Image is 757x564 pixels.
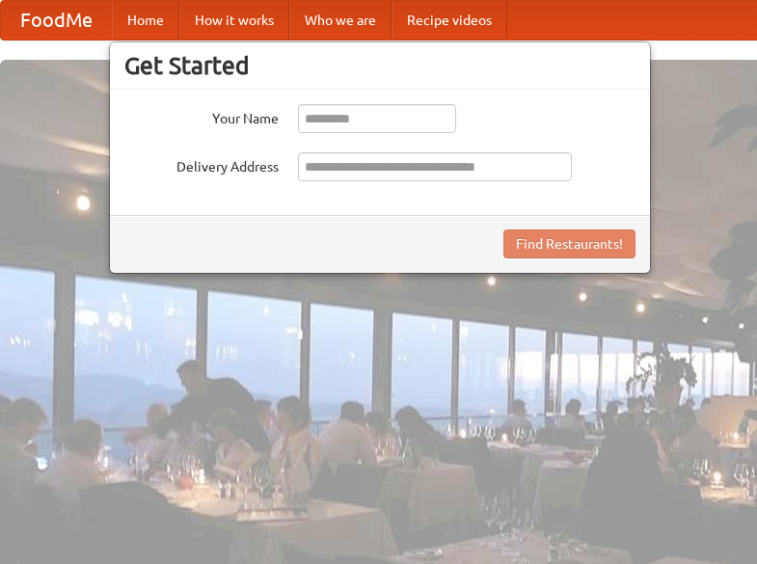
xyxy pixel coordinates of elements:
[179,1,289,40] a: How it works
[392,1,507,40] a: Recipe videos
[124,51,635,80] h3: Get Started
[1,1,112,40] a: FoodMe
[124,104,279,128] label: Your Name
[289,1,392,40] a: Who we are
[124,152,279,176] label: Delivery Address
[503,229,635,258] button: Find Restaurants!
[112,1,179,40] a: Home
